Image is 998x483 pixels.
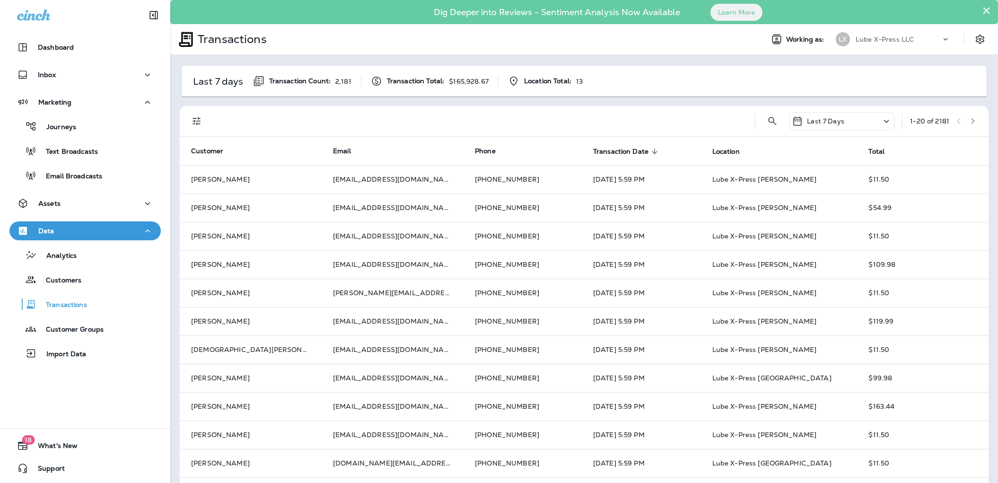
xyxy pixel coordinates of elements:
[180,193,322,222] td: [PERSON_NAME]
[180,165,322,193] td: [PERSON_NAME]
[524,77,571,85] span: Location Total:
[22,435,35,445] span: 18
[857,193,989,222] td: $54.99
[857,364,989,392] td: $99.98
[322,449,464,477] td: [DOMAIN_NAME][EMAIL_ADDRESS][DOMAIN_NAME]
[191,147,223,155] span: Customer
[857,392,989,421] td: $163.44
[36,276,81,285] p: Customers
[9,294,161,314] button: Transactions
[712,232,817,240] span: Lube X-Press [PERSON_NAME]
[36,325,104,334] p: Customer Groups
[269,77,331,85] span: Transaction Count:
[712,148,740,156] span: Location
[857,421,989,449] td: $11.50
[36,172,102,181] p: Email Broadcasts
[464,279,582,307] td: [PHONE_NUMBER]
[28,465,65,476] span: Support
[712,374,832,382] span: Lube X-Press [GEOGRAPHIC_DATA]
[449,78,489,85] p: $165,928.67
[807,117,844,125] p: Last 7 Days
[856,35,914,43] p: Lube X-Press LLC
[857,307,989,335] td: $119.99
[464,165,582,193] td: [PHONE_NUMBER]
[982,3,991,18] button: Close
[972,31,989,48] button: Settings
[712,345,817,354] span: Lube X-Press [PERSON_NAME]
[322,222,464,250] td: [EMAIL_ADDRESS][DOMAIN_NAME]
[576,78,583,85] p: 13
[857,250,989,279] td: $109.98
[593,148,648,156] span: Transaction Date
[857,279,989,307] td: $11.50
[322,193,464,222] td: [EMAIL_ADDRESS][DOMAIN_NAME]
[475,147,496,155] span: Phone
[37,350,87,359] p: Import Data
[582,449,701,477] td: [DATE] 5:59 PM
[140,6,167,25] button: Collapse Sidebar
[322,279,464,307] td: [PERSON_NAME][EMAIL_ADDRESS][DOMAIN_NAME]
[582,165,701,193] td: [DATE] 5:59 PM
[712,317,817,325] span: Lube X-Press [PERSON_NAME]
[9,436,161,455] button: 18What's New
[9,319,161,339] button: Customer Groups
[180,392,322,421] td: [PERSON_NAME]
[9,93,161,112] button: Marketing
[857,165,989,193] td: $11.50
[582,307,701,335] td: [DATE] 5:59 PM
[333,147,351,155] span: Email
[712,260,817,269] span: Lube X-Press [PERSON_NAME]
[910,117,949,125] div: 1 - 20 of 2181
[868,148,884,156] span: Total
[36,148,98,157] p: Text Broadcasts
[868,147,897,156] span: Total
[464,449,582,477] td: [PHONE_NUMBER]
[322,335,464,364] td: [EMAIL_ADDRESS][DOMAIN_NAME]
[712,147,752,156] span: Location
[194,32,267,46] p: Transactions
[180,307,322,335] td: [PERSON_NAME]
[712,402,817,411] span: Lube X-Press [PERSON_NAME]
[38,44,74,51] p: Dashboard
[9,166,161,185] button: Email Broadcasts
[582,193,701,222] td: [DATE] 5:59 PM
[406,11,708,14] p: Dig Deeper into Reviews - Sentiment Analysis Now Available
[464,222,582,250] td: [PHONE_NUMBER]
[9,343,161,363] button: Import Data
[857,449,989,477] td: $11.50
[712,430,817,439] span: Lube X-Press [PERSON_NAME]
[180,449,322,477] td: [PERSON_NAME]
[38,227,54,235] p: Data
[9,65,161,84] button: Inbox
[9,459,161,478] button: Support
[710,4,762,21] button: Learn More
[180,335,322,364] td: [DEMOGRAPHIC_DATA][PERSON_NAME]
[38,71,56,79] p: Inbox
[37,252,77,261] p: Analytics
[464,364,582,392] td: [PHONE_NUMBER]
[9,245,161,265] button: Analytics
[28,442,78,453] span: What's New
[180,279,322,307] td: [PERSON_NAME]
[9,38,161,57] button: Dashboard
[335,78,351,85] p: 2,181
[464,307,582,335] td: [PHONE_NUMBER]
[180,421,322,449] td: [PERSON_NAME]
[582,279,701,307] td: [DATE] 5:59 PM
[9,141,161,161] button: Text Broadcasts
[582,392,701,421] td: [DATE] 5:59 PM
[712,203,817,212] span: Lube X-Press [PERSON_NAME]
[36,301,87,310] p: Transactions
[582,250,701,279] td: [DATE] 5:59 PM
[582,335,701,364] td: [DATE] 5:59 PM
[9,221,161,240] button: Data
[322,250,464,279] td: [EMAIL_ADDRESS][DOMAIN_NAME]
[712,175,817,184] span: Lube X-Press [PERSON_NAME]
[9,116,161,136] button: Journeys
[9,270,161,290] button: Customers
[180,222,322,250] td: [PERSON_NAME]
[180,250,322,279] td: [PERSON_NAME]
[464,335,582,364] td: [PHONE_NUMBER]
[464,421,582,449] td: [PHONE_NUMBER]
[857,222,989,250] td: $11.50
